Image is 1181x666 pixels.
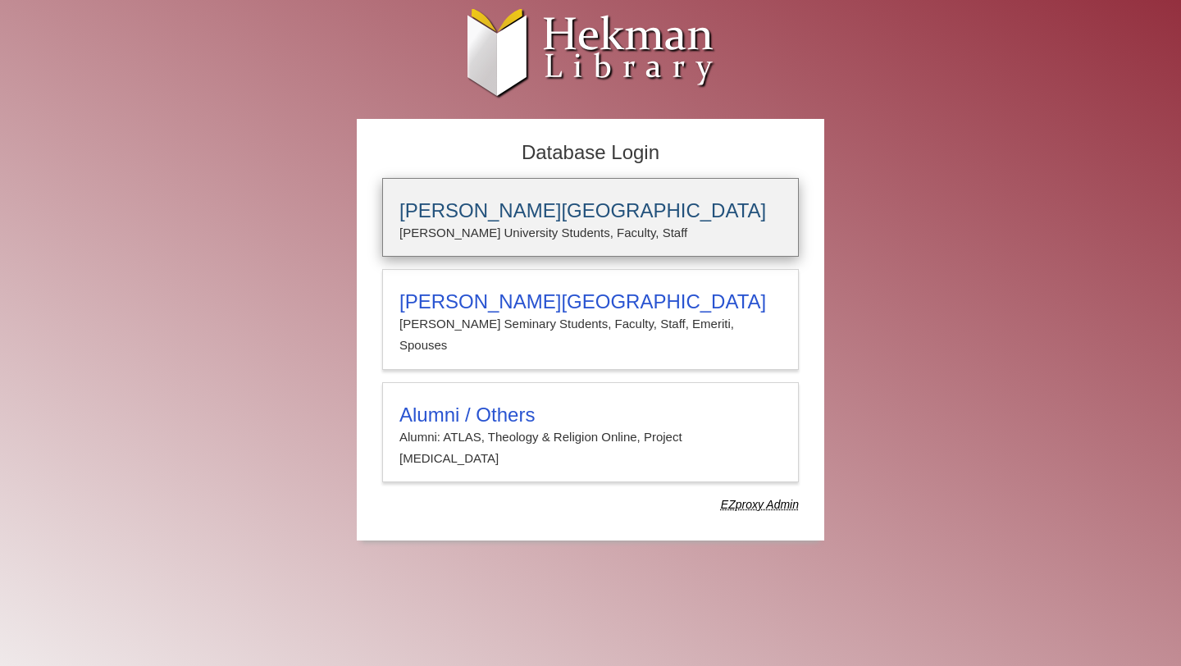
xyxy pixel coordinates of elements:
[374,136,807,170] h2: Database Login
[399,404,782,470] summary: Alumni / OthersAlumni: ATLAS, Theology & Religion Online, Project [MEDICAL_DATA]
[399,313,782,357] p: [PERSON_NAME] Seminary Students, Faculty, Staff, Emeriti, Spouses
[399,199,782,222] h3: [PERSON_NAME][GEOGRAPHIC_DATA]
[399,290,782,313] h3: [PERSON_NAME][GEOGRAPHIC_DATA]
[399,404,782,427] h3: Alumni / Others
[399,222,782,244] p: [PERSON_NAME] University Students, Faculty, Staff
[382,178,799,257] a: [PERSON_NAME][GEOGRAPHIC_DATA][PERSON_NAME] University Students, Faculty, Staff
[399,427,782,470] p: Alumni: ATLAS, Theology & Religion Online, Project [MEDICAL_DATA]
[382,269,799,370] a: [PERSON_NAME][GEOGRAPHIC_DATA][PERSON_NAME] Seminary Students, Faculty, Staff, Emeriti, Spouses
[721,498,799,511] dfn: Use Alumni login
